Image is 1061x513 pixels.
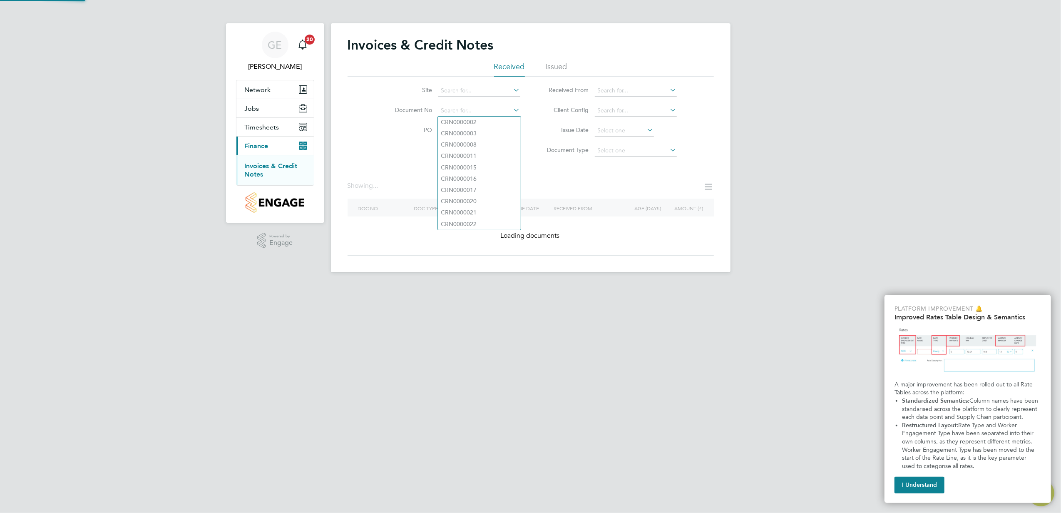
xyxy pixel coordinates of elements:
label: Issue Date [541,126,589,134]
li: CRN0000020 [438,196,521,207]
li: CRN0000021 [438,207,521,218]
strong: Standardized Semantics: [902,397,969,404]
span: Engage [269,239,293,247]
span: GE [268,40,282,50]
span: Network [245,86,271,94]
strong: Restructured Layout: [902,422,958,429]
h2: Improved Rates Table Design & Semantics [895,313,1041,321]
span: Finance [245,142,268,150]
input: Search for... [595,85,677,97]
li: CRN0000016 [438,173,521,184]
li: Issued [546,62,567,77]
p: Platform Improvement 🔔 [895,305,1041,313]
img: Updated Rates Table Design & Semantics [895,324,1041,377]
input: Search for... [438,105,520,117]
li: CRN0000003 [438,128,521,139]
li: CRN0000002 [438,117,521,128]
a: Invoices & Credit Notes [245,162,298,178]
li: CRN0000017 [438,184,521,196]
img: countryside-properties-logo-retina.png [246,192,304,213]
input: Select one [595,145,677,157]
nav: Main navigation [226,23,324,223]
label: Document No [385,106,432,114]
span: Geoff Edwards [236,62,314,72]
span: Rate Type and Worker Engagement Type have been separated into their own columns, as they represen... [902,422,1036,470]
input: Select one [595,125,654,137]
span: Timesheets [245,123,279,131]
span: 20 [305,35,315,45]
span: Powered by [269,233,293,240]
span: Column names have been standarised across the platform to clearly represent each data point and S... [902,397,1040,421]
li: CRN0000008 [438,139,521,150]
div: Showing [348,182,380,190]
label: PO [385,126,432,134]
span: Jobs [245,105,259,112]
li: Received [494,62,525,77]
div: Improved Rate Table Semantics [885,295,1051,503]
label: Site [385,86,432,94]
a: Go to home page [236,192,314,213]
label: Received From [541,86,589,94]
li: CRN0000011 [438,150,521,162]
a: Go to account details [236,32,314,72]
input: Search for... [438,85,520,97]
input: Search for... [595,105,677,117]
span: ... [373,182,378,190]
p: A major improvement has been rolled out to all Rate Tables across the platform: [895,381,1041,397]
li: CRN0000022 [438,219,521,230]
label: Document Type [541,146,589,154]
button: I Understand [895,477,944,493]
li: CRN0000015 [438,162,521,173]
h2: Invoices & Credit Notes [348,37,494,53]
label: Client Config [541,106,589,114]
